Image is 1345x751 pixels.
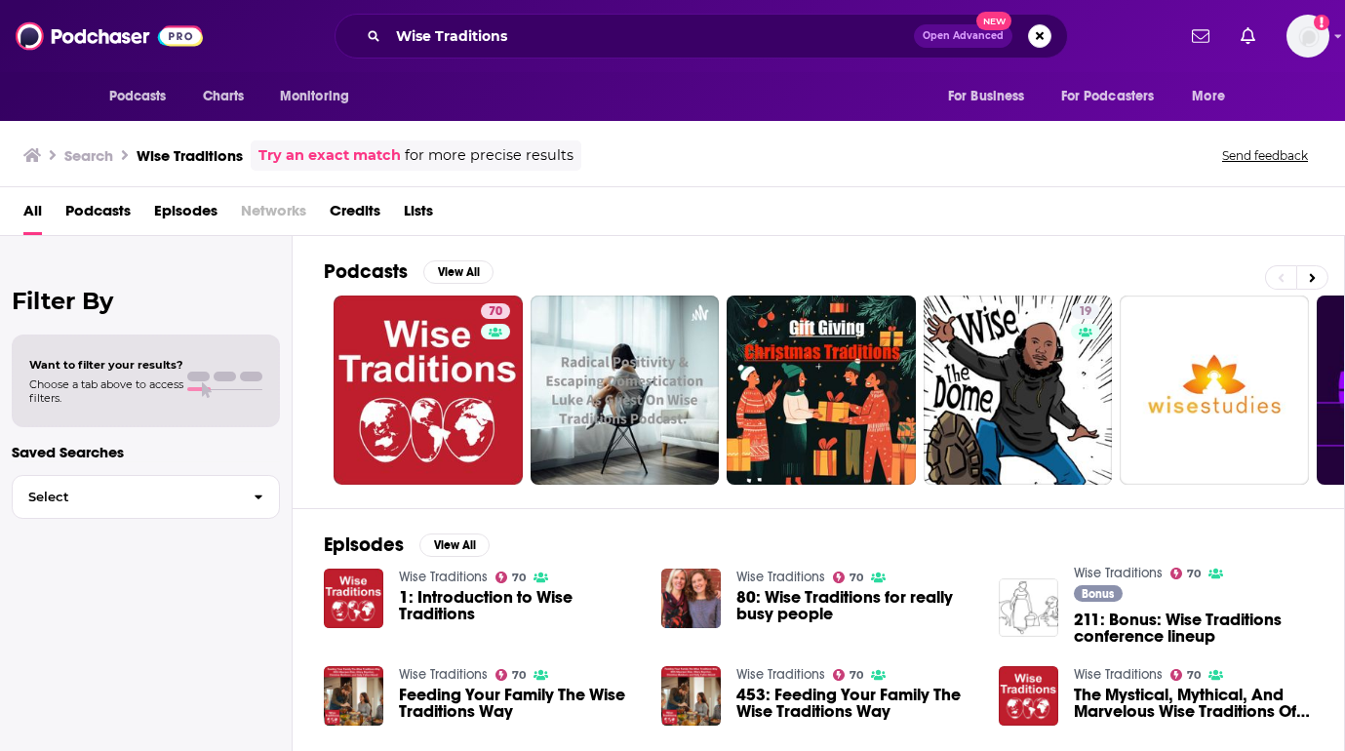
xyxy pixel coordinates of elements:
a: 211: Bonus: Wise Traditions conference lineup [1074,612,1313,645]
h3: Wise Traditions [137,146,243,165]
span: Logged in as Rbaldwin [1286,15,1329,58]
a: 70 [481,303,510,319]
button: Show profile menu [1286,15,1329,58]
button: open menu [934,78,1049,115]
a: 70 [833,572,864,583]
a: Wise Traditions [736,569,825,585]
a: 70 [1170,669,1202,681]
button: Send feedback [1216,147,1314,164]
img: 1: Introduction to Wise Traditions [324,569,383,628]
p: Saved Searches [12,443,280,461]
button: View All [423,260,494,284]
svg: Add a profile image [1314,15,1329,30]
img: User Profile [1286,15,1329,58]
a: Wise Traditions [399,569,488,585]
a: Charts [190,78,257,115]
span: More [1192,83,1225,110]
span: Select [13,491,238,503]
a: 453: Feeding Your Family The Wise Traditions Way [736,687,975,720]
a: Credits [330,195,380,235]
button: open menu [1178,78,1249,115]
h2: Episodes [324,533,404,557]
a: 70 [1170,568,1202,579]
img: Podchaser - Follow, Share and Rate Podcasts [16,18,203,55]
a: EpisodesView All [324,533,490,557]
span: 70 [512,671,526,680]
a: Episodes [154,195,218,235]
span: 70 [1187,570,1201,578]
span: for more precise results [405,144,574,167]
a: PodcastsView All [324,259,494,284]
button: open menu [1048,78,1183,115]
button: Select [12,475,280,519]
a: Show notifications dropdown [1233,20,1263,53]
a: 70 [495,669,527,681]
span: Choose a tab above to access filters. [29,377,183,405]
a: 19 [1071,303,1099,319]
a: Feeding Your Family The Wise Traditions Way [399,687,638,720]
span: 70 [1187,671,1201,680]
a: 70 [334,296,523,485]
img: 211: Bonus: Wise Traditions conference lineup [999,578,1058,638]
a: 70 [495,572,527,583]
a: Show notifications dropdown [1184,20,1217,53]
img: 453: Feeding Your Family The Wise Traditions Way [661,666,721,726]
img: Feeding Your Family The Wise Traditions Way [324,666,383,726]
a: Wise Traditions [1074,565,1163,581]
span: Networks [241,195,306,235]
input: Search podcasts, credits, & more... [388,20,914,52]
a: Lists [404,195,433,235]
a: All [23,195,42,235]
a: 1: Introduction to Wise Traditions [399,589,638,622]
span: Charts [203,83,245,110]
span: Open Advanced [923,31,1004,41]
a: Try an exact match [258,144,401,167]
h3: Search [64,146,113,165]
img: The Mystical, Mythical, And Marvelous Wise Traditions Of Ireland With Stephen Kavanagh [999,666,1058,726]
span: Podcasts [109,83,167,110]
span: 70 [850,671,863,680]
button: View All [419,534,490,557]
a: Wise Traditions [736,666,825,683]
span: 70 [512,573,526,582]
span: New [976,12,1011,30]
div: Search podcasts, credits, & more... [335,14,1068,59]
span: For Business [948,83,1025,110]
span: The Mystical, Mythical, And Marvelous Wise Traditions Of [GEOGRAPHIC_DATA] With [PERSON_NAME] [1074,687,1313,720]
span: 70 [850,573,863,582]
img: 80: Wise Traditions for really busy people [661,569,721,628]
span: Bonus [1082,588,1114,600]
a: 19 [924,296,1113,485]
button: open menu [266,78,375,115]
h2: Filter By [12,287,280,315]
a: 70 [833,669,864,681]
a: The Mystical, Mythical, And Marvelous Wise Traditions Of Ireland With Stephen Kavanagh [1074,687,1313,720]
span: 19 [1079,302,1091,322]
a: 80: Wise Traditions for really busy people [736,589,975,622]
span: For Podcasters [1061,83,1155,110]
button: open menu [96,78,192,115]
h2: Podcasts [324,259,408,284]
span: 70 [489,302,502,322]
span: Monitoring [280,83,349,110]
a: Wise Traditions [399,666,488,683]
button: Open AdvancedNew [914,24,1012,48]
a: Podcasts [65,195,131,235]
span: Want to filter your results? [29,358,183,372]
